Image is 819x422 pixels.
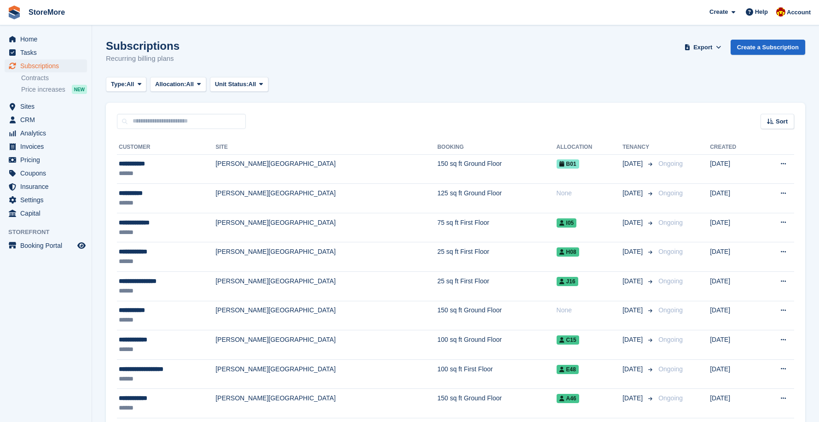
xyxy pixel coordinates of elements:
button: Allocation: All [150,77,206,92]
span: Subscriptions [20,59,76,72]
span: [DATE] [622,188,645,198]
td: 150 sq ft Ground Floor [437,389,557,418]
span: Ongoing [658,248,683,255]
span: Home [20,33,76,46]
a: menu [5,100,87,113]
span: Price increases [21,85,65,94]
span: All [186,80,194,89]
span: J16 [557,277,578,286]
span: Insurance [20,180,76,193]
a: menu [5,113,87,126]
span: Sites [20,100,76,113]
button: Type: All [106,77,146,92]
span: Ongoing [658,219,683,226]
th: Site [215,140,437,155]
img: Store More Team [776,7,785,17]
p: Recurring billing plans [106,53,180,64]
td: 125 sq ft Ground Floor [437,184,557,213]
span: Export [693,43,712,52]
td: [PERSON_NAME][GEOGRAPHIC_DATA] [215,272,437,301]
a: Create a Subscription [731,40,805,55]
span: Ongoing [658,160,683,167]
a: Preview store [76,240,87,251]
span: B01 [557,159,579,169]
button: Export [683,40,723,55]
span: [DATE] [622,276,645,286]
span: [DATE] [622,159,645,169]
span: [DATE] [622,335,645,345]
span: [DATE] [622,218,645,228]
a: menu [5,167,87,180]
span: Ongoing [658,365,683,373]
a: menu [5,59,87,72]
span: [DATE] [622,305,645,315]
span: Capital [20,207,76,220]
span: Allocation: [155,80,186,89]
td: [DATE] [710,213,758,242]
div: None [557,188,623,198]
button: Unit Status: All [210,77,268,92]
td: [PERSON_NAME][GEOGRAPHIC_DATA] [215,330,437,360]
td: [DATE] [710,242,758,272]
span: Ongoing [658,306,683,314]
a: menu [5,33,87,46]
td: [DATE] [710,301,758,330]
span: [DATE] [622,364,645,374]
th: Created [710,140,758,155]
span: C15 [557,335,579,345]
td: 25 sq ft First Floor [437,272,557,301]
td: [PERSON_NAME][GEOGRAPHIC_DATA] [215,213,437,242]
td: [DATE] [710,184,758,213]
span: Analytics [20,127,76,140]
td: [DATE] [710,272,758,301]
td: [DATE] [710,154,758,184]
a: menu [5,140,87,153]
td: 75 sq ft First Floor [437,213,557,242]
span: All [249,80,256,89]
span: Coupons [20,167,76,180]
span: Account [787,8,811,17]
span: Ongoing [658,189,683,197]
a: Contracts [21,74,87,82]
span: Pricing [20,153,76,166]
span: E48 [557,365,579,374]
span: Help [755,7,768,17]
span: Type: [111,80,127,89]
td: [PERSON_NAME][GEOGRAPHIC_DATA] [215,389,437,418]
td: 100 sq ft First Floor [437,359,557,389]
td: [DATE] [710,359,758,389]
a: menu [5,127,87,140]
span: Settings [20,193,76,206]
span: Tasks [20,46,76,59]
span: CRM [20,113,76,126]
th: Tenancy [622,140,655,155]
span: Ongoing [658,277,683,285]
img: stora-icon-8386f47178a22dfd0bd8f6a31ec36ba5ce8667c1dd55bd0f319d3a0aa187defe.svg [7,6,21,19]
a: Price increases NEW [21,84,87,94]
th: Allocation [557,140,623,155]
span: I05 [557,218,577,228]
span: Ongoing [658,336,683,343]
td: [PERSON_NAME][GEOGRAPHIC_DATA] [215,301,437,330]
span: Ongoing [658,394,683,402]
a: menu [5,193,87,206]
td: [PERSON_NAME][GEOGRAPHIC_DATA] [215,359,437,389]
td: [PERSON_NAME][GEOGRAPHIC_DATA] [215,154,437,184]
a: menu [5,153,87,166]
a: menu [5,46,87,59]
span: [DATE] [622,247,645,257]
th: Customer [117,140,215,155]
a: menu [5,239,87,252]
a: menu [5,180,87,193]
span: Sort [776,117,788,126]
td: [PERSON_NAME][GEOGRAPHIC_DATA] [215,242,437,272]
span: Unit Status: [215,80,249,89]
span: Booking Portal [20,239,76,252]
span: H08 [557,247,579,257]
td: 150 sq ft Ground Floor [437,154,557,184]
td: 25 sq ft First Floor [437,242,557,272]
span: Create [709,7,728,17]
div: None [557,305,623,315]
h1: Subscriptions [106,40,180,52]
span: Storefront [8,228,92,237]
